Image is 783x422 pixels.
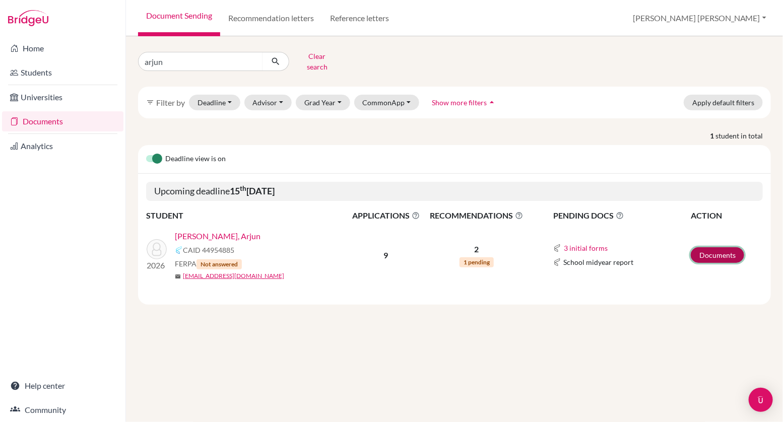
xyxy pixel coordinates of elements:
[425,209,529,222] span: RECOMMENDATIONS
[296,95,350,110] button: Grad Year
[8,10,48,26] img: Bridge-U
[146,209,348,222] th: STUDENT
[710,130,715,141] strong: 1
[628,9,771,28] button: [PERSON_NAME] [PERSON_NAME]
[553,258,561,266] img: Common App logo
[240,184,246,192] sup: th
[691,247,744,263] a: Documents
[684,95,763,110] button: Apply default filters
[2,38,123,58] a: Home
[147,239,167,259] img: Koradia, Arjun
[2,87,123,107] a: Universities
[147,259,167,271] p: 2026
[175,273,181,279] span: mail
[146,182,763,201] h5: Upcoming deadline
[354,95,420,110] button: CommonApp
[749,388,773,412] div: Open Intercom Messenger
[348,209,424,222] span: APPLICATIONS
[230,185,275,196] b: 15 [DATE]
[487,97,497,107] i: arrow_drop_up
[2,136,123,156] a: Analytics
[175,246,183,254] img: Common App logo
[189,95,240,110] button: Deadline
[423,95,505,110] button: Show more filtersarrow_drop_up
[2,376,123,396] a: Help center
[2,400,123,420] a: Community
[690,209,763,222] th: ACTION
[244,95,292,110] button: Advisor
[183,245,234,255] span: CAID 44954885
[2,62,123,83] a: Students
[165,153,226,165] span: Deadline view is on
[197,259,242,269] span: Not answered
[138,52,263,71] input: Find student by name...
[289,48,345,75] button: Clear search
[383,250,388,260] b: 9
[715,130,771,141] span: student in total
[563,242,608,254] button: 3 initial forms
[553,244,561,252] img: Common App logo
[553,209,690,222] span: PENDING DOCS
[460,257,494,267] span: 1 pending
[432,98,487,107] span: Show more filters
[425,243,529,255] p: 2
[175,258,242,269] span: FERPA
[156,98,185,107] span: Filter by
[146,98,154,106] i: filter_list
[563,257,633,267] span: School midyear report
[2,111,123,131] a: Documents
[183,271,284,280] a: [EMAIL_ADDRESS][DOMAIN_NAME]
[175,230,260,242] a: [PERSON_NAME], Arjun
